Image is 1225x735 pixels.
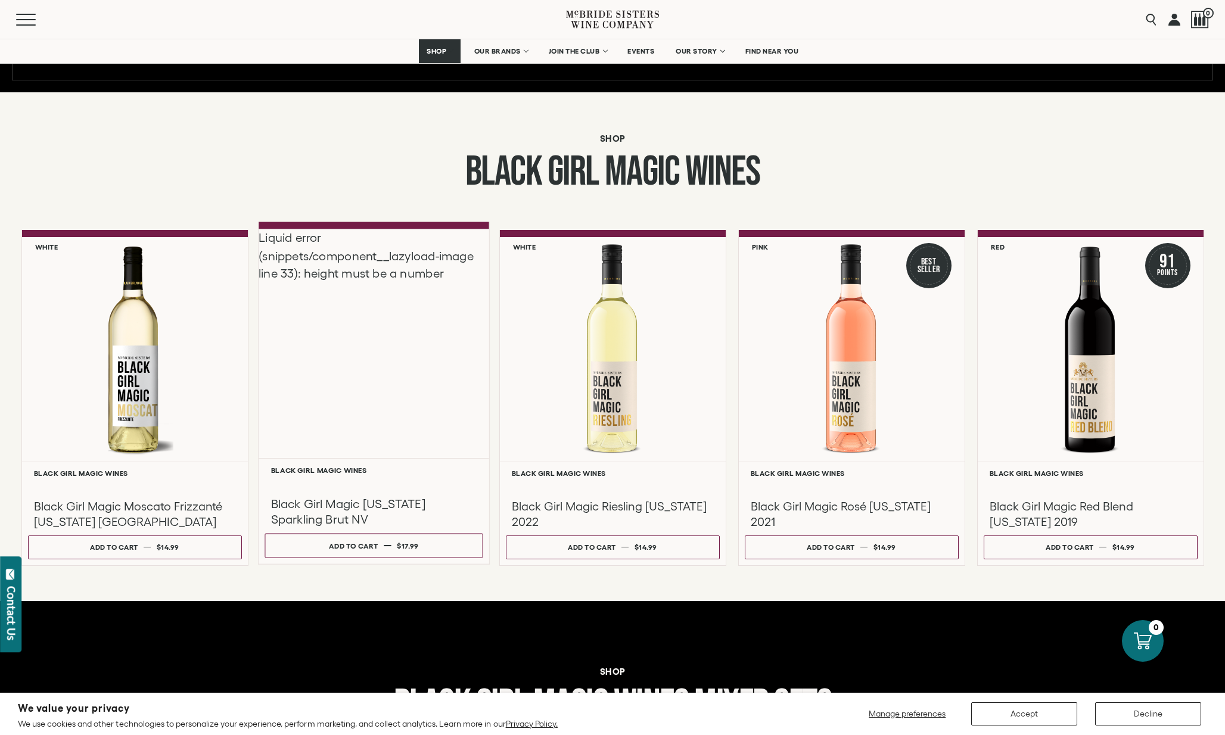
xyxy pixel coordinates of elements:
button: Add to cart $14.99 [28,535,242,559]
span: $14.99 [873,543,896,551]
a: Red 91 Points Black Girl Magic Red Blend Black Girl Magic Wines Black Girl Magic Red Blend [US_ST... [977,230,1204,566]
h6: Black Girl Magic Wines [271,466,477,474]
span: 0 [1203,8,1214,18]
h6: White [35,243,58,251]
div: Contact Us [5,586,17,640]
div: Add to cart [90,538,138,556]
h6: Black Girl Magic Wines [990,469,1192,477]
span: SHOP [427,47,447,55]
span: JOIN THE CLUB [549,47,600,55]
div: Add to cart [1046,538,1094,556]
a: FIND NEAR YOU [738,39,807,63]
a: EVENTS [620,39,662,63]
h2: We value your privacy [18,703,558,714]
span: Black [465,147,542,197]
div: Add to cart [807,538,855,556]
h3: Black Girl Magic Moscato Frizzanté [US_STATE] [GEOGRAPHIC_DATA] [34,499,236,530]
a: White Black Girl Magic Moscato Frizzanté California NV Black Girl Magic Wines Black Girl Magic Mo... [21,230,248,566]
div: Add to cart [329,537,378,555]
a: Privacy Policy. [506,719,558,728]
span: Magic [605,147,680,197]
span: Manage preferences [869,709,946,718]
h6: Red [991,243,1005,251]
h3: Black Girl Magic Riesling [US_STATE] 2022 [512,499,714,530]
h6: Pink [752,243,769,251]
span: $14.99 [635,543,657,551]
h6: Black Girl Magic Wines [751,469,953,477]
button: Manage preferences [862,702,953,725]
button: Accept [971,702,1077,725]
button: Add to cart $14.99 [745,535,959,559]
span: Wines [685,147,760,197]
button: Add to cart $17.99 [265,533,483,558]
h3: Black Girl Magic Red Blend [US_STATE] 2019 [990,499,1192,530]
a: Liquid error (snippets/component__lazyload-image line 33): height must be a number Black Girl Mag... [258,222,490,564]
div: Add to cart [568,538,616,556]
h3: Black Girl Magic Rosé [US_STATE] 2021 [751,499,953,530]
span: OUR BRANDS [474,47,521,55]
span: Girl [548,147,599,197]
p: We use cookies and other technologies to personalize your experience, perform marketing, and coll... [18,718,558,729]
span: $17.99 [397,541,419,549]
a: OUR BRANDS [467,39,535,63]
button: Decline [1095,702,1201,725]
span: OUR STORY [676,47,717,55]
h6: White [513,243,536,251]
h6: Black Girl Magic Wines [34,469,236,477]
a: White Black Girl Magic Riesling California Black Girl Magic Wines Black Girl Magic Riesling [US_S... [499,230,726,566]
span: $14.99 [157,543,179,551]
span: EVENTS [627,47,654,55]
a: JOIN THE CLUB [541,39,614,63]
h6: Black Girl Magic Wines [512,469,714,477]
a: Pink Best Seller Black Girl Magic Rosé California Black Girl Magic Wines Black Girl Magic Rosé [U... [738,230,965,566]
a: SHOP [419,39,461,63]
span: FIND NEAR YOU [745,47,799,55]
span: $14.99 [1112,543,1135,551]
button: Add to cart $14.99 [506,535,720,559]
button: Mobile Menu Trigger [16,14,59,26]
div: Liquid error (snippets/component__lazyload-image line 33): height must be a number [259,229,489,458]
div: 0 [1149,620,1164,635]
h3: Black Girl Magic [US_STATE] Sparkling Brut NV [271,496,477,527]
a: OUR STORY [668,39,732,63]
button: Add to cart $14.99 [984,535,1198,559]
